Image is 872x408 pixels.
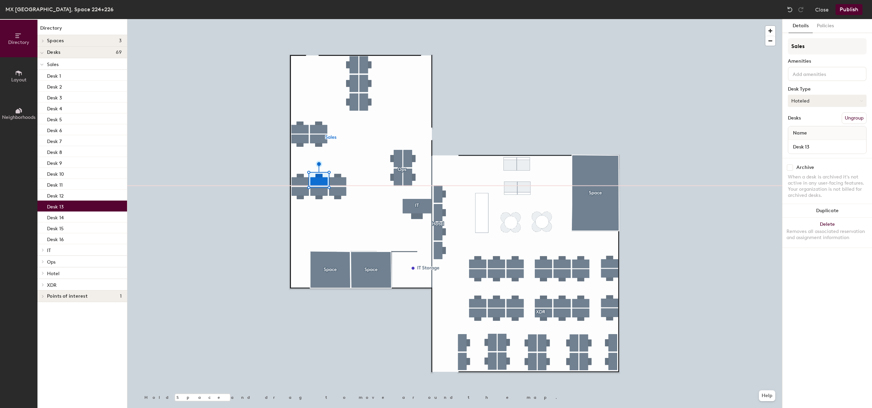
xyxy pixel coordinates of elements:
[47,180,63,188] p: Desk 11
[788,174,867,199] div: When a desk is archived it's not active in any user-facing features. Your organization is not bil...
[47,235,64,242] p: Desk 16
[813,19,838,33] button: Policies
[842,112,867,124] button: Ungroup
[788,115,801,121] div: Desks
[47,93,62,101] p: Desk 3
[782,218,872,248] button: DeleteRemoves all associated reservation and assignment information
[47,259,56,265] span: Ops
[2,114,35,120] span: Neighborhoods
[47,169,64,177] p: Desk 10
[788,87,867,92] div: Desk Type
[47,38,64,44] span: Spaces
[47,115,62,123] p: Desk 5
[796,165,814,170] div: Archive
[815,4,829,15] button: Close
[787,229,868,241] div: Removes all associated reservation and assignment information
[787,6,793,13] img: Undo
[47,62,59,67] span: Sales
[836,4,862,15] button: Publish
[47,137,62,144] p: Desk 7
[47,104,62,112] p: Desk 4
[47,82,62,90] p: Desk 2
[47,71,61,79] p: Desk 1
[47,126,62,134] p: Desk 6
[788,95,867,107] button: Hoteled
[5,5,113,14] div: MX [GEOGRAPHIC_DATA], Space 224+226
[120,294,122,299] span: 1
[37,25,127,35] h1: Directory
[47,158,62,166] p: Desk 9
[47,213,64,221] p: Desk 14
[119,38,122,44] span: 3
[11,77,27,83] span: Layout
[47,271,60,277] span: Hotel
[47,50,60,55] span: Desks
[47,202,64,210] p: Desk 13
[47,248,51,253] span: IT
[47,294,88,299] span: Points of interest
[797,6,804,13] img: Redo
[790,142,865,152] input: Unnamed desk
[47,191,64,199] p: Desk 12
[791,69,853,78] input: Add amenities
[47,282,57,288] span: XDR
[759,390,775,401] button: Help
[8,40,29,45] span: Directory
[47,147,62,155] p: Desk 8
[47,224,64,232] p: Desk 15
[782,204,872,218] button: Duplicate
[788,59,867,64] div: Amenities
[790,127,810,139] span: Name
[116,50,122,55] span: 69
[789,19,813,33] button: Details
